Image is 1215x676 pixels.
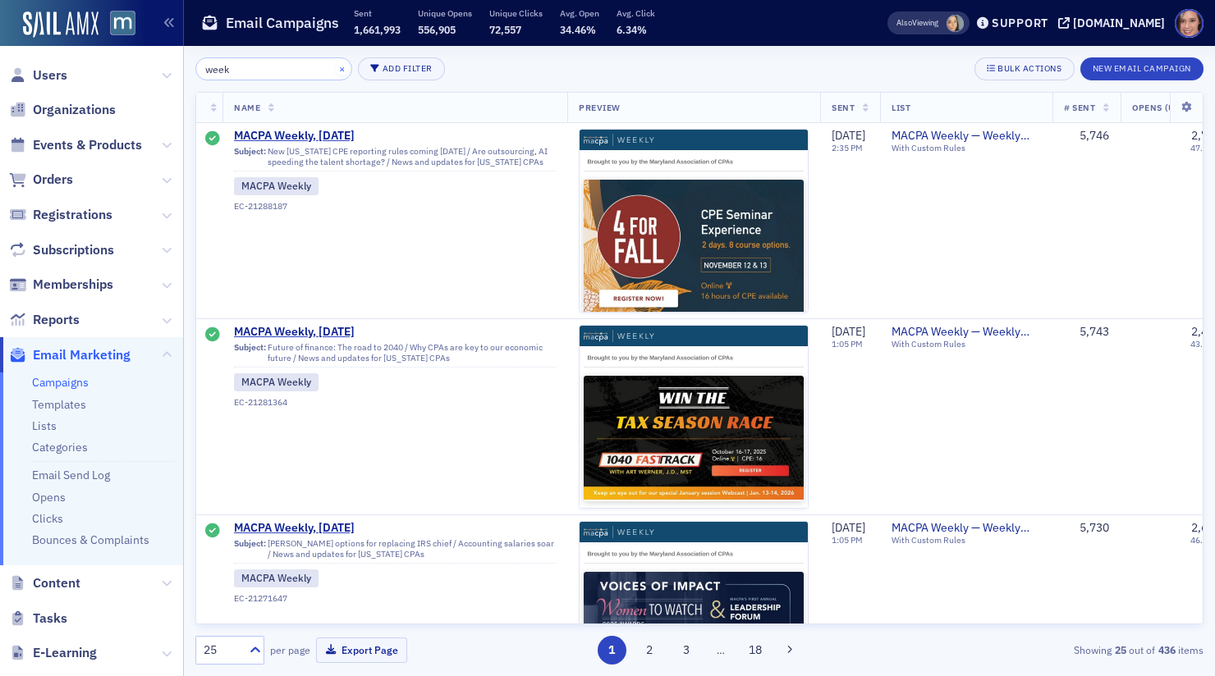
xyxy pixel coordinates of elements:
span: Tasks [33,610,67,628]
span: Email Marketing [33,346,131,364]
div: Also [896,17,912,28]
div: Sent [205,327,220,344]
a: MACPA Weekly — Weekly Newsletter (for members only) [892,325,1041,340]
span: Opens (Unique) [1132,102,1206,113]
time: 2:35 PM [832,142,863,153]
p: Unique Opens [418,7,472,19]
a: Organizations [9,101,116,119]
span: List [892,102,910,113]
a: Bounces & Complaints [32,532,149,547]
span: Memberships [33,276,113,294]
div: EC-21271647 [234,593,556,604]
h1: Email Campaigns [226,13,339,33]
span: Users [33,66,67,84]
a: SailAMX [23,11,99,38]
div: 5,730 [1064,521,1109,536]
label: per page [270,642,310,657]
a: Content [9,574,80,592]
a: Email Send Log [32,468,110,482]
button: Export Page [316,637,407,663]
span: 556,905 [418,23,456,36]
a: E-Learning [9,644,97,662]
div: 5,746 [1064,129,1109,144]
strong: 436 [1155,642,1178,657]
p: Unique Clicks [489,7,543,19]
span: Name [234,102,260,113]
span: Registrations [33,206,112,224]
button: Bulk Actions [974,57,1074,80]
div: EC-21281364 [234,397,556,408]
span: [DATE] [832,324,865,339]
button: 18 [741,636,770,665]
span: MACPA Weekly, [DATE] [234,325,556,340]
a: Events & Products [9,136,142,154]
a: Opens [32,490,66,505]
button: × [335,61,350,75]
span: [DATE] [832,520,865,535]
a: Memberships [9,276,113,294]
span: Preview [579,102,621,113]
span: Content [33,574,80,592]
span: Aiyana Scarborough [947,15,964,32]
span: # Sent [1064,102,1095,113]
button: 3 [672,636,701,665]
a: Lists [32,418,57,433]
button: New Email Campaign [1080,57,1204,80]
span: [DATE] [832,128,865,143]
a: Categories [32,440,88,454]
span: Organizations [33,101,116,119]
div: 25 [204,642,240,659]
p: Sent [354,7,401,19]
a: Tasks [9,610,67,628]
span: Orders [33,171,73,189]
div: With Custom Rules [892,535,1041,546]
a: MACPA Weekly, [DATE] [234,521,556,536]
div: MACPA Weekly [234,177,319,195]
a: Subscriptions [9,241,114,259]
button: 1 [598,636,626,665]
span: Reports [33,311,80,329]
a: MACPA Weekly — Weekly Newsletter (for members only) [892,521,1041,536]
span: Sent [832,102,855,113]
div: [DOMAIN_NAME] [1073,16,1165,30]
div: Sent [205,131,220,148]
span: Profile [1175,9,1204,38]
div: MACPA Weekly [234,373,319,391]
div: Sent [205,523,220,540]
div: MACPA Weekly [234,569,319,587]
a: Registrations [9,206,112,224]
span: 1,661,993 [354,23,401,36]
span: Subject: [234,342,266,363]
div: Showing out of items [879,642,1204,657]
span: … [709,642,732,657]
span: 72,557 [489,23,521,36]
div: New [US_STATE] CPE reporting rules coming [DATE] / Are outsourcing, AI speeding the talent shorta... [234,146,556,171]
button: 2 [635,636,663,665]
time: 1:05 PM [832,534,863,546]
a: Users [9,66,67,84]
a: New Email Campaign [1080,60,1204,75]
span: Subject: [234,538,266,560]
span: E-Learning [33,644,97,662]
p: Avg. Click [617,7,655,19]
p: Avg. Open [560,7,599,19]
a: MACPA Weekly — Weekly Newsletter (for members only) [892,129,1041,144]
div: Bulk Actions [997,64,1061,73]
img: SailAMX [110,11,135,36]
span: 34.46% [560,23,596,36]
a: MACPA Weekly, [DATE] [234,129,556,144]
span: Subject: [234,146,266,167]
button: Add Filter [358,57,445,80]
span: Events & Products [33,136,142,154]
a: Email Marketing [9,346,131,364]
div: With Custom Rules [892,143,1041,153]
a: View Homepage [99,11,135,39]
a: Clicks [32,511,63,526]
span: 6.34% [617,23,647,36]
input: Search… [195,57,352,80]
button: [DOMAIN_NAME] [1058,17,1171,29]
